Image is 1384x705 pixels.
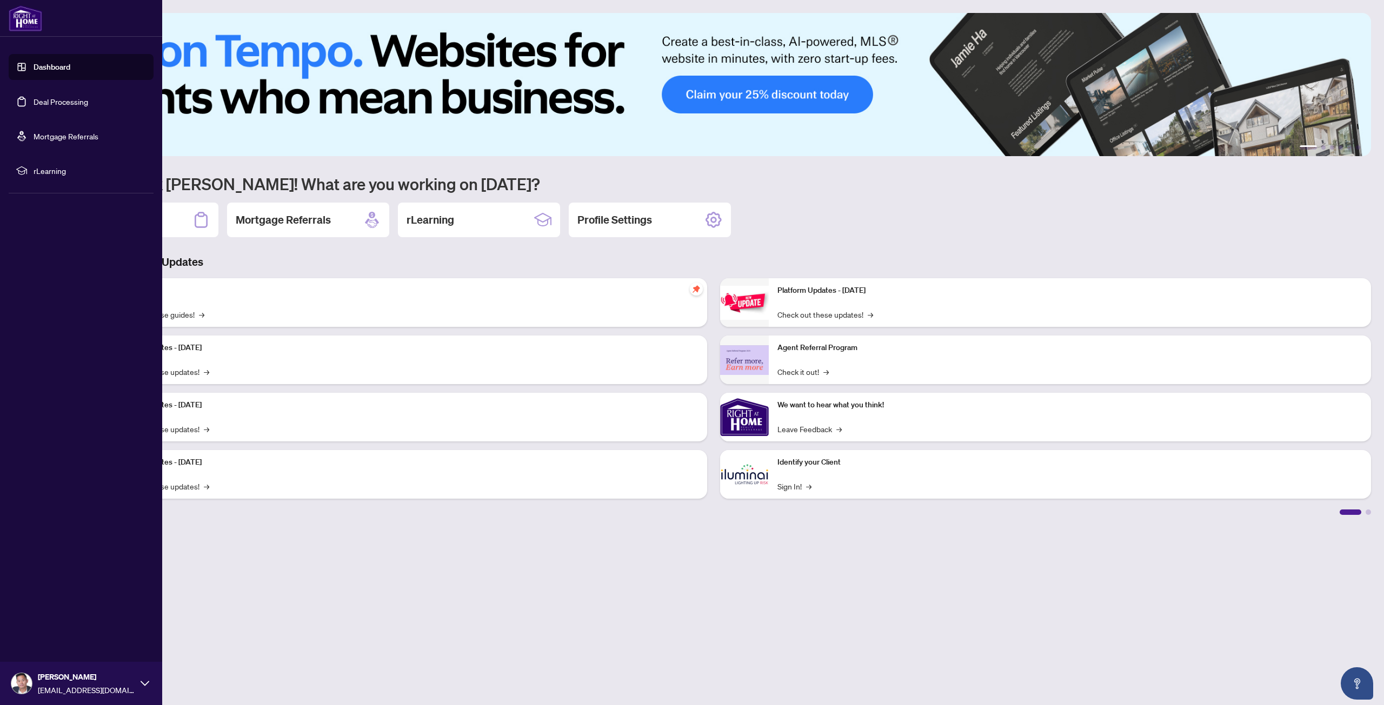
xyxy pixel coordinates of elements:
a: Dashboard [34,62,70,72]
span: → [823,366,829,378]
h1: Welcome back [PERSON_NAME]! What are you working on [DATE]? [56,173,1371,194]
a: Check it out!→ [777,366,829,378]
img: logo [9,5,42,31]
h2: rLearning [407,212,454,227]
img: Slide 0 [56,13,1371,156]
a: Leave Feedback→ [777,423,842,435]
span: rLearning [34,165,146,177]
p: Identify your Client [777,456,1362,468]
img: Identify your Client [720,450,769,499]
button: 1 [1300,145,1317,150]
button: Open asap [1341,667,1373,700]
span: → [204,423,209,435]
button: 4 [1339,145,1343,150]
h3: Brokerage & Industry Updates [56,254,1371,270]
span: → [836,423,842,435]
a: Check out these updates!→ [777,308,873,320]
span: → [204,480,209,492]
h2: Profile Settings [577,212,652,227]
a: Sign In!→ [777,480,811,492]
span: → [204,366,209,378]
h2: Mortgage Referrals [236,212,331,227]
p: Platform Updates - [DATE] [777,285,1362,297]
button: 5 [1347,145,1352,150]
a: Mortgage Referrals [34,131,98,141]
span: [PERSON_NAME] [38,671,135,683]
span: [EMAIL_ADDRESS][DOMAIN_NAME] [38,684,135,696]
p: Platform Updates - [DATE] [114,456,698,468]
img: Agent Referral Program [720,345,769,375]
button: 6 [1356,145,1360,150]
p: We want to hear what you think! [777,399,1362,411]
img: Profile Icon [11,673,32,694]
span: → [199,308,204,320]
img: Platform Updates - June 23, 2025 [720,286,769,320]
p: Platform Updates - [DATE] [114,342,698,354]
button: 3 [1330,145,1334,150]
p: Agent Referral Program [777,342,1362,354]
span: → [868,308,873,320]
span: → [806,480,811,492]
p: Self-Help [114,285,698,297]
p: Platform Updates - [DATE] [114,399,698,411]
img: We want to hear what you think! [720,393,769,441]
button: 2 [1321,145,1326,150]
a: Deal Processing [34,97,88,106]
span: pushpin [690,283,703,296]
